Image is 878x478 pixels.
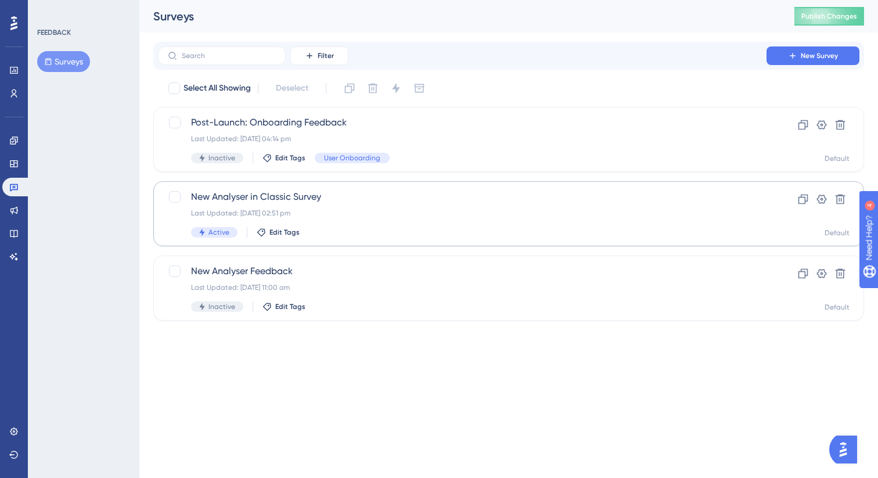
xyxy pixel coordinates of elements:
span: User Onboarding [324,153,380,163]
span: Filter [318,51,334,60]
span: Need Help? [27,3,73,17]
span: Deselect [276,81,308,95]
span: New Analyser Feedback [191,264,733,278]
div: FEEDBACK [37,28,71,37]
span: Active [208,228,229,237]
div: Default [825,228,850,238]
button: Deselect [265,78,319,99]
div: Default [825,303,850,312]
span: Edit Tags [275,302,305,311]
span: Inactive [208,302,235,311]
div: 4 [81,6,84,15]
span: New Analyser in Classic Survey [191,190,733,204]
input: Search [182,52,276,60]
div: Last Updated: [DATE] 11:00 am [191,283,733,292]
button: Edit Tags [257,228,300,237]
div: Default [825,154,850,163]
div: Last Updated: [DATE] 02:51 pm [191,209,733,218]
button: Edit Tags [262,153,305,163]
button: Edit Tags [262,302,305,311]
span: Edit Tags [269,228,300,237]
span: Post-Launch: Onboarding Feedback [191,116,733,130]
span: Edit Tags [275,153,305,163]
span: Select All Showing [183,81,251,95]
span: New Survey [801,51,838,60]
span: Publish Changes [801,12,857,21]
button: Publish Changes [794,7,864,26]
button: New Survey [767,46,859,65]
button: Filter [290,46,348,65]
iframe: UserGuiding AI Assistant Launcher [829,432,864,467]
div: Last Updated: [DATE] 04:14 pm [191,134,733,143]
div: Surveys [153,8,765,24]
span: Inactive [208,153,235,163]
button: Surveys [37,51,90,72]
